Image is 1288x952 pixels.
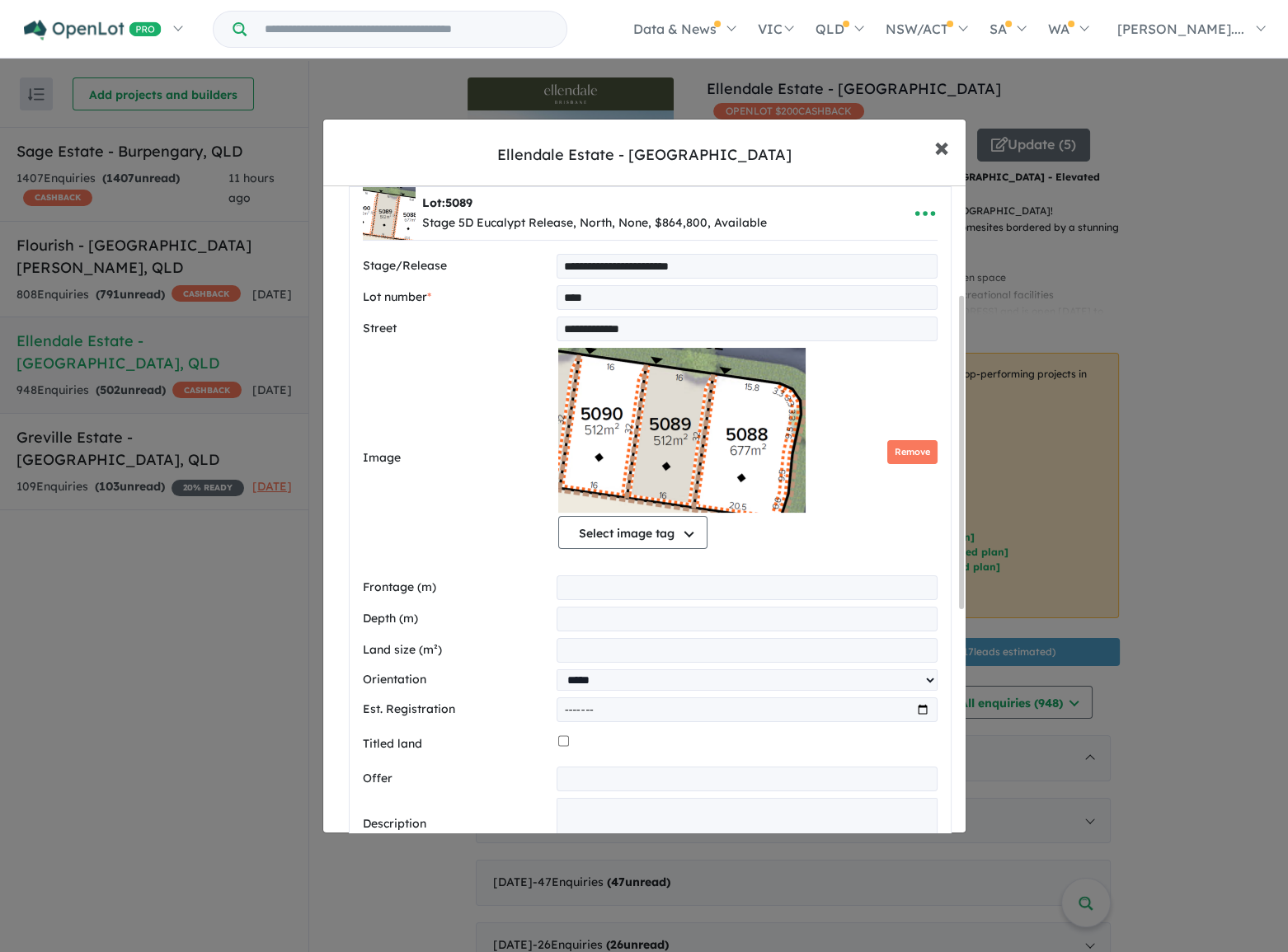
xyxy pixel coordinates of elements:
span: × [934,129,949,164]
img: Ellendale%20Estate%20-%20Upper%20Kedron%20-%20Lot%205089___1759453410.png [363,187,416,240]
label: Orientation [363,670,551,690]
label: Depth (m) [363,609,551,629]
label: Land size (m²) [363,640,551,660]
div: Ellendale Estate - [GEOGRAPHIC_DATA] [497,144,792,166]
label: Titled land [363,734,552,754]
label: Stage/Release [363,256,551,276]
label: Frontage (m) [363,578,551,598]
button: Select image tag [558,516,707,549]
label: Description [363,814,551,834]
input: Try estate name, suburb, builder or developer [250,12,563,47]
button: Remove [887,440,938,464]
img: Openlot PRO Logo White [24,20,162,40]
label: Est. Registration [363,700,551,720]
b: Lot: [422,195,472,210]
span: [PERSON_NAME].... [1117,21,1244,37]
span: 5089 [445,195,472,210]
label: Street [363,319,551,339]
label: Lot number [363,288,551,307]
div: Stage 5D Eucalypt Release, North, None, $864,800, Available [422,213,767,233]
label: Offer [363,769,551,789]
label: Image [363,448,552,468]
img: Ellendale Estate - Upper Kedron - Lot 5089 [558,348,806,513]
